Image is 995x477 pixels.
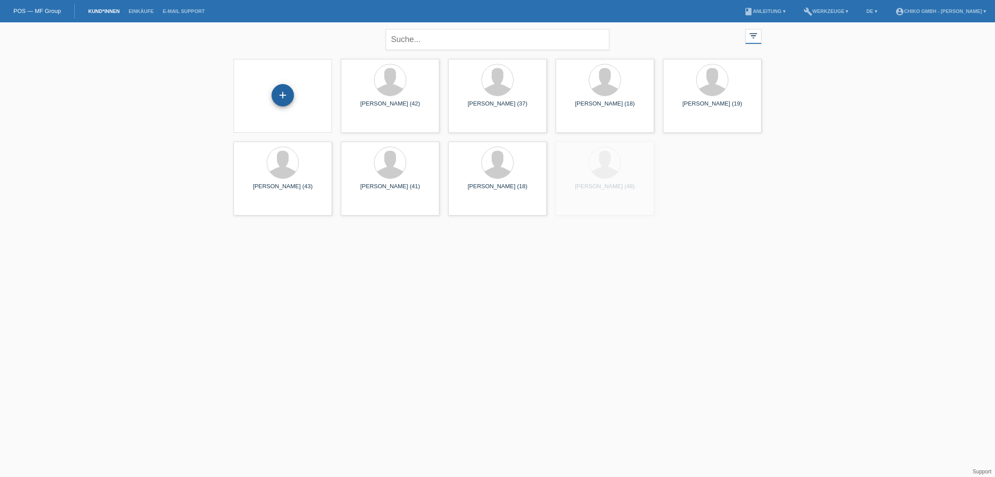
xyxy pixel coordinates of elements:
div: [PERSON_NAME] (37) [455,100,540,114]
div: [PERSON_NAME] (43) [241,183,325,197]
a: Einkäufe [124,8,158,14]
div: [PERSON_NAME] (41) [348,183,432,197]
i: book [744,7,753,16]
i: account_circle [895,7,904,16]
div: [PERSON_NAME] (18) [563,100,647,114]
a: DE ▾ [862,8,881,14]
div: [PERSON_NAME] (19) [670,100,754,114]
a: bookAnleitung ▾ [740,8,790,14]
a: POS — MF Group [13,8,61,14]
a: account_circleChiko GmbH - [PERSON_NAME] ▾ [891,8,991,14]
a: Support [973,469,991,475]
a: buildWerkzeuge ▾ [799,8,853,14]
input: Suche... [386,29,609,50]
i: filter_list [748,31,758,41]
div: [PERSON_NAME] (42) [348,100,432,114]
i: build [804,7,812,16]
div: [PERSON_NAME] (18) [455,183,540,197]
div: [PERSON_NAME] (48) [563,183,647,197]
div: Kund*in hinzufügen [272,88,293,103]
a: Kund*innen [84,8,124,14]
a: E-Mail Support [158,8,209,14]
